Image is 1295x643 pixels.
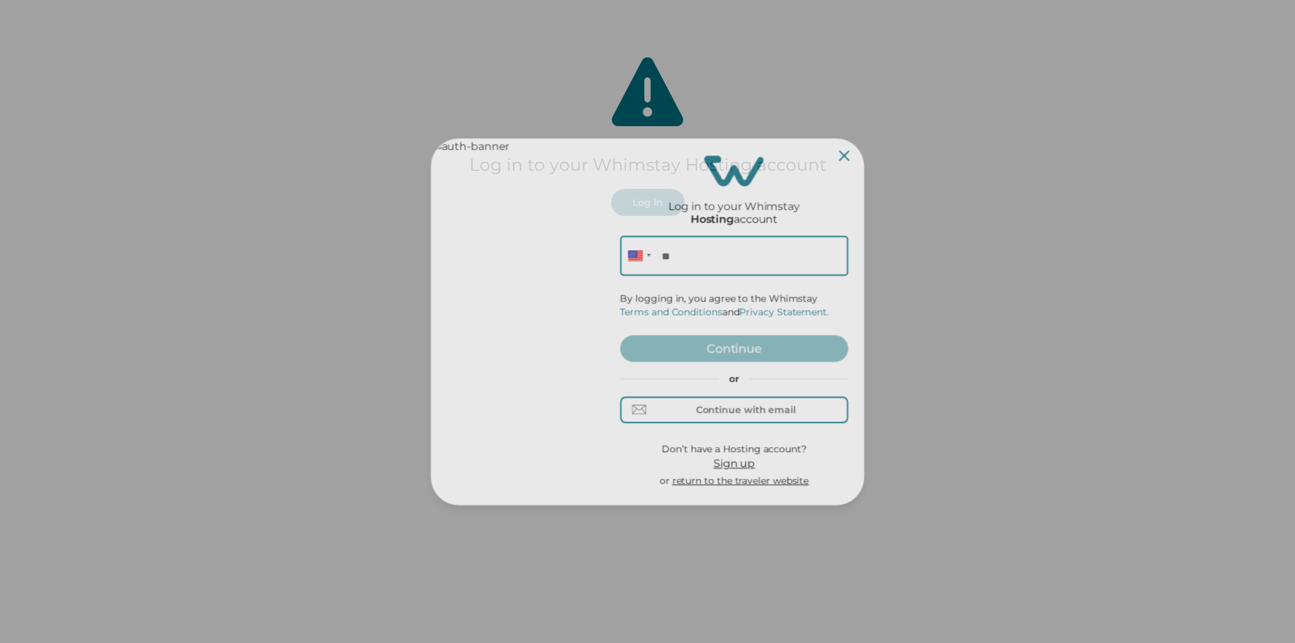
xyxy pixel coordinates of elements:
[691,213,734,225] p: Hosting
[696,404,796,415] div: Continue with email
[691,213,778,225] p: account
[431,138,604,505] img: auth-banner
[660,474,809,487] p: or
[668,186,800,213] h2: Log in to your Whimstay
[620,335,848,362] button: Continue
[660,443,809,455] p: Don’t have a Hosting account?
[704,156,764,186] img: login-logo
[739,305,828,317] a: Privacy Statement.
[620,305,722,317] a: Terms and Conditions
[620,372,848,385] p: or
[714,457,755,470] span: Sign up
[839,150,850,161] button: Close
[620,235,654,275] div: United States: + 1
[672,474,809,486] a: return to the traveler website
[620,396,848,423] button: Continue with email
[620,292,848,318] p: By logging in, you agree to the Whimstay and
